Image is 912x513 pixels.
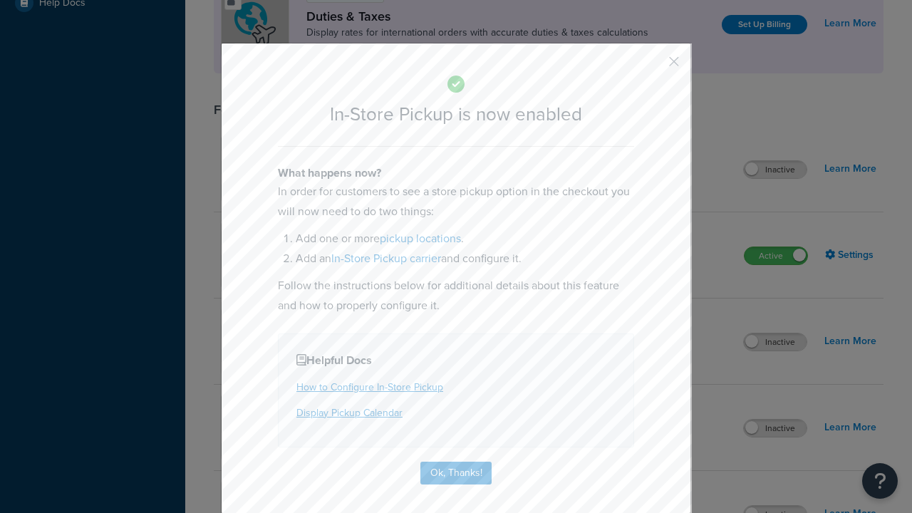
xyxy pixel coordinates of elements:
h4: What happens now? [278,165,634,182]
h2: In-Store Pickup is now enabled [278,104,634,125]
a: How to Configure In-Store Pickup [296,380,443,395]
h4: Helpful Docs [296,352,616,369]
p: Follow the instructions below for additional details about this feature and how to properly confi... [278,276,634,316]
button: Ok, Thanks! [420,462,492,484]
li: Add an and configure it. [296,249,634,269]
a: Display Pickup Calendar [296,405,403,420]
a: In-Store Pickup carrier [331,250,441,266]
p: In order for customers to see a store pickup option in the checkout you will now need to do two t... [278,182,634,222]
li: Add one or more . [296,229,634,249]
a: pickup locations [380,230,461,247]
